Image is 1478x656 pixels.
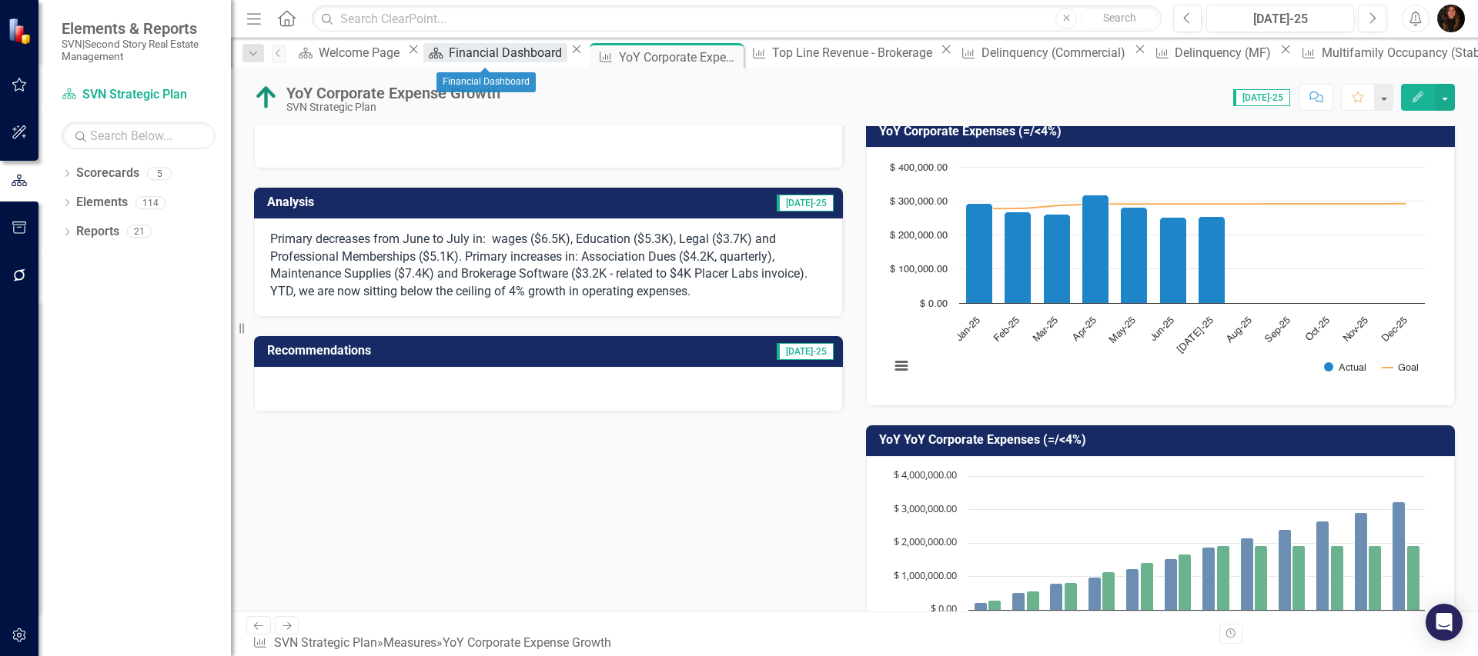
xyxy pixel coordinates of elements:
[423,43,567,62] a: Financial Dashboard
[890,197,948,207] text: $ 300,000.00
[1263,315,1292,345] text: Sep-25
[1369,545,1382,610] path: Nov-25, 1,926,900.13. YTD Actual.
[882,159,1439,390] div: Chart. Highcharts interactive chart.
[383,635,436,650] a: Measures
[1071,315,1098,343] text: Apr-25
[975,602,988,610] path: Jan-25, 219,473. YTD Prior Year Actual.
[1149,43,1276,62] a: Delinquency (MF)
[449,43,567,62] div: Financial Dashboard
[1149,315,1176,343] text: Jun-25
[1212,10,1349,28] div: [DATE]-25
[879,433,1447,447] h3: YoY YoY Corporate Expenses (=/<4%)
[1241,538,1254,610] path: Aug-25, 2,152,153. YTD Prior Year Actual.
[920,299,948,309] text: $ 0.00
[955,315,982,343] text: Jan-25
[882,159,1433,390] svg: Interactive chart
[267,195,520,209] h3: Analysis
[1032,315,1060,344] text: Mar-25
[1202,547,1216,610] path: Jul-25, 1,877,074. YTD Prior Year Actual.
[254,85,279,110] img: Above Target
[975,501,1406,610] g: YTD Prior Year Actual, bar series 1 of 2 with 12 bars.
[127,225,152,238] div: 21
[894,568,957,582] text: $ 1,000,000.00
[1331,545,1344,610] path: Oct-25, 1,926,900.13. YTD Actual.
[981,43,1130,62] div: Delinquency (Commercial)
[1206,5,1354,32] button: [DATE]-25
[1005,212,1032,304] path: Feb-25, 268,434.6. Actual.
[1175,315,1216,355] text: [DATE]-25
[1233,89,1290,106] span: [DATE]-25
[443,635,611,650] div: YoY Corporate Expense Growth
[1027,591,1040,610] path: Feb-25, 561,303.05. YTD Actual.
[274,635,377,650] a: SVN Strategic Plan
[1393,501,1406,610] path: Dec-25, 3,235,216. YTD Prior Year Actual.
[1292,545,1306,610] path: Sep-25, 1,926,900.13. YTD Actual.
[147,167,172,180] div: 5
[890,265,948,275] text: $ 100,000.00
[1179,554,1192,610] path: Jun-25, 1,673,292.81. YTD Actual.
[1324,361,1366,373] button: Show Actual
[894,468,957,481] text: $ 4,000,000.00
[270,231,827,301] p: Primary decreases from June to July in: wages ($6.5K), Education ($5.3K), Legal ($3.7K) and Profe...
[62,38,216,63] small: SVN|Second Story Real Estate Management
[267,344,630,358] h3: Recommendations
[252,634,617,652] div: » »
[988,600,1001,610] path: Jan-25, 292,868.45. YTD Actual.
[319,43,404,62] div: Welcome Page
[1407,545,1420,610] path: Dec-25, 1,926,900.13. YTD Actual.
[293,43,404,62] a: Welcome Page
[890,163,948,173] text: $ 400,000.00
[988,545,1420,610] g: YTD Actual, bar series 2 of 2 with 12 bars.
[1316,521,1329,610] path: Oct-25, 2,643,863. YTD Prior Year Actual.
[286,85,500,102] div: YoY Corporate Expense Growth
[777,195,834,211] span: [DATE]-25
[1121,208,1148,304] path: May-25, 281,600.84. Actual.
[890,231,948,241] text: $ 200,000.00
[286,102,500,113] div: SVN Strategic Plan
[1304,315,1332,343] text: Oct-25
[76,223,119,241] a: Reports
[747,43,937,62] a: Top Line Revenue - Brokerage
[76,194,128,211] a: Elements
[992,315,1021,344] text: Feb-25
[1088,577,1102,610] path: Apr-25, 978,984. YTD Prior Year Actual.
[1081,8,1158,29] button: Search
[1065,582,1078,610] path: Mar-25, 823,376.3. YTD Actual.
[312,5,1162,32] input: Search ClearPoint...
[777,343,834,360] span: [DATE]-25
[1160,218,1187,304] path: Jun-25, 251,853.95. Actual.
[1437,5,1465,32] img: Jill Allen
[1044,215,1071,304] path: Mar-25, 262,073.25. Actual.
[966,167,1406,304] g: Actual, series 1 of 2. Bar series with 12 bars.
[891,355,912,377] button: View chart menu, Chart
[1126,568,1139,610] path: May-25, 1,230,485. YTD Prior Year Actual.
[1050,583,1063,610] path: Mar-25, 785,006. YTD Prior Year Actual.
[1217,545,1230,610] path: Jul-25, 1,926,900.13. YTD Actual.
[1165,558,1178,610] path: Jun-25, 1,520,849. YTD Prior Year Actual.
[879,125,1447,138] h3: YoY Corporate Expenses (=/<4%)
[8,18,35,45] img: ClearPoint Strategy
[1141,562,1154,610] path: May-25, 1,421,438.86. YTD Actual.
[62,19,216,38] span: Elements & Reports
[76,165,139,182] a: Scorecards
[619,48,740,67] div: YoY Corporate Expense Growth
[1102,571,1115,610] path: Apr-25, 1,139,838.02. YTD Actual.
[772,43,937,62] div: Top Line Revenue - Brokerage
[1355,512,1368,610] path: Nov-25, 2,900,678. YTD Prior Year Actual.
[1012,592,1025,610] path: Feb-25, 513,122. YTD Prior Year Actual.
[1108,315,1138,345] text: May-25
[1199,217,1226,304] path: Jul-25, 253,607.32. Actual.
[966,204,993,304] path: Jan-25, 292,868.45. Actual.
[1380,315,1409,344] text: Dec-25
[1103,12,1136,24] span: Search
[62,122,216,149] input: Search Below...
[1342,315,1370,344] text: Nov-25
[894,501,957,515] text: $ 3,000,000.00
[1225,315,1254,345] text: Aug-25
[1082,195,1109,304] path: Apr-25, 316,461.72. Actual.
[1175,43,1276,62] div: Delinquency (MF)
[1426,604,1463,641] div: Open Intercom Messenger
[1279,529,1292,610] path: Sep-25, 2,413,007. YTD Prior Year Actual.
[894,534,957,548] text: $ 2,000,000.00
